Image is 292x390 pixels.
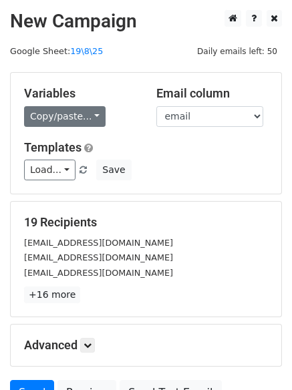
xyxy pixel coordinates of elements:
small: [EMAIL_ADDRESS][DOMAIN_NAME] [24,238,173,248]
a: +16 more [24,286,80,303]
span: Daily emails left: 50 [192,44,282,59]
h2: New Campaign [10,10,282,33]
h5: Email column [156,86,269,101]
small: [EMAIL_ADDRESS][DOMAIN_NAME] [24,268,173,278]
small: [EMAIL_ADDRESS][DOMAIN_NAME] [24,252,173,262]
h5: 19 Recipients [24,215,268,230]
a: Copy/paste... [24,106,106,127]
h5: Variables [24,86,136,101]
a: 19\8\25 [70,46,103,56]
iframe: Chat Widget [225,326,292,390]
a: Load... [24,160,76,180]
a: Templates [24,140,82,154]
h5: Advanced [24,338,268,353]
a: Daily emails left: 50 [192,46,282,56]
small: Google Sheet: [10,46,103,56]
button: Save [96,160,131,180]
